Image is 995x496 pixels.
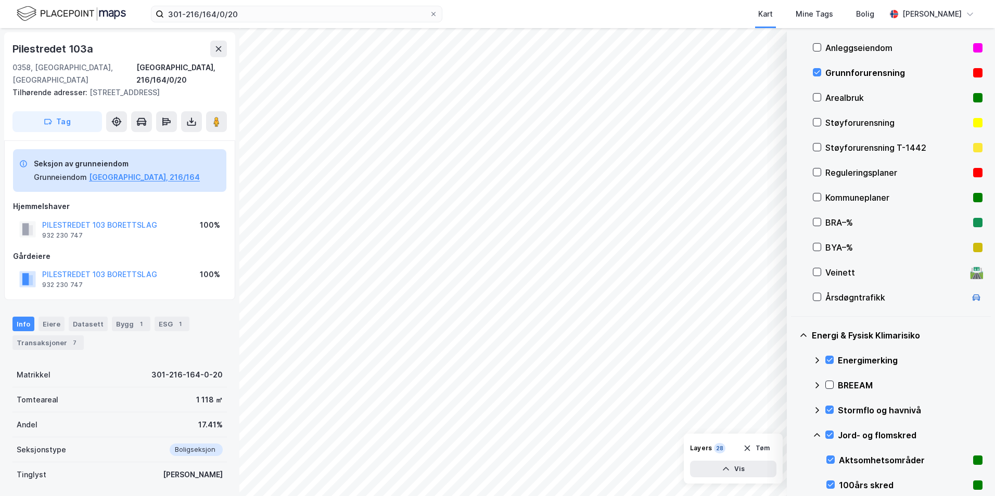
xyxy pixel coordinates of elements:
div: Andel [17,419,37,431]
div: Grunneiendom [34,171,87,184]
div: Bygg [112,317,150,331]
div: Tomteareal [17,394,58,406]
div: [GEOGRAPHIC_DATA], 216/164/0/20 [136,61,227,86]
div: Støyforurensning T-1442 [825,141,969,154]
div: Mine Tags [796,8,833,20]
div: 1 [136,319,146,329]
div: Hjemmelshaver [13,200,226,213]
div: Eiere [39,317,65,331]
button: [GEOGRAPHIC_DATA], 216/164 [89,171,200,184]
div: Kart [758,8,773,20]
button: Tag [12,111,102,132]
div: 0358, [GEOGRAPHIC_DATA], [GEOGRAPHIC_DATA] [12,61,136,86]
div: Energi & Fysisk Klimarisiko [812,329,983,342]
div: 100% [200,268,220,281]
div: 301-216-164-0-20 [151,369,223,381]
button: Tøm [736,440,776,456]
div: 100% [200,219,220,231]
div: 17.41% [198,419,223,431]
iframe: Chat Widget [943,446,995,496]
img: logo.f888ab2527a4732fd821a326f86c7f29.svg [17,5,126,23]
div: Årsdøgntrafikk [825,291,966,304]
div: Reguleringsplaner [825,166,969,179]
div: Seksjon av grunneiendom [34,158,200,170]
div: Pilestredet 103a [12,41,95,57]
div: 7 [69,337,80,348]
div: Jord- og flomskred [838,429,983,441]
div: Grunnforurensning [825,67,969,79]
div: BYA–% [825,241,969,254]
div: 100års skred [839,479,969,491]
div: 1 118 ㎡ [196,394,223,406]
div: Datasett [69,317,108,331]
div: Energimerking [838,354,983,367]
div: Gårdeiere [13,250,226,263]
div: BRA–% [825,216,969,229]
div: 🛣️ [970,266,984,279]
div: Bolig [856,8,874,20]
span: Tilhørende adresser: [12,88,90,97]
div: Veinett [825,266,966,279]
input: Søk på adresse, matrikkel, gårdeiere, leietakere eller personer [164,6,429,22]
div: 1 [175,319,185,329]
div: ESG [155,317,189,331]
div: 932 230 747 [42,231,83,240]
button: Vis [690,461,776,477]
div: Layers [690,444,712,452]
div: Anleggseiendom [825,42,969,54]
div: Kommuneplaner [825,191,969,204]
div: Seksjonstype [17,443,66,456]
div: 28 [714,443,725,453]
div: Støyforurensning [825,116,969,129]
div: 932 230 747 [42,281,83,289]
div: Tinglyst [17,468,46,481]
div: Aktsomhetsområder [839,454,969,466]
div: [STREET_ADDRESS] [12,86,219,99]
div: Transaksjoner [12,335,84,350]
div: BREEAM [838,379,983,391]
div: Stormflo og havnivå [838,404,983,416]
div: [PERSON_NAME] [902,8,962,20]
div: [PERSON_NAME] [163,468,223,481]
div: Arealbruk [825,92,969,104]
div: Matrikkel [17,369,50,381]
div: Info [12,317,34,331]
